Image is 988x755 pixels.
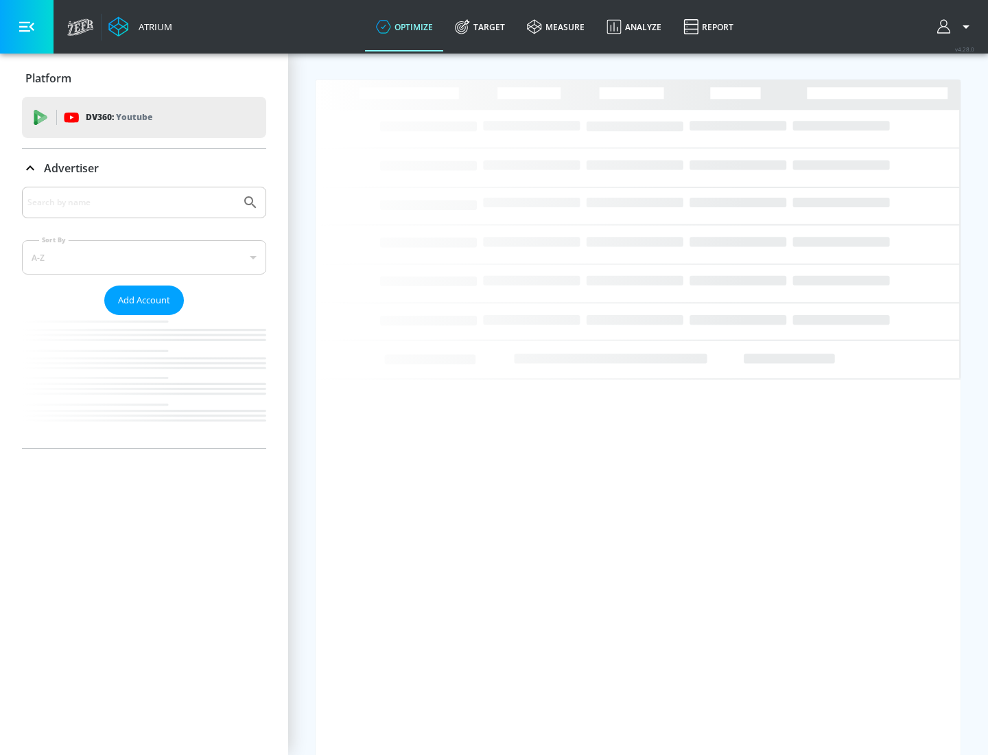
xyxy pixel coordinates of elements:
[22,187,266,448] div: Advertiser
[86,110,152,125] p: DV360:
[22,240,266,275] div: A-Z
[22,315,266,448] nav: list of Advertiser
[44,161,99,176] p: Advertiser
[116,110,152,124] p: Youtube
[133,21,172,33] div: Atrium
[108,16,172,37] a: Atrium
[365,2,444,51] a: optimize
[118,292,170,308] span: Add Account
[672,2,744,51] a: Report
[444,2,516,51] a: Target
[25,71,71,86] p: Platform
[27,194,235,211] input: Search by name
[39,235,69,244] label: Sort By
[955,45,974,53] span: v 4.28.0
[22,59,266,97] div: Platform
[22,97,266,138] div: DV360: Youtube
[22,149,266,187] div: Advertiser
[516,2,596,51] a: measure
[596,2,672,51] a: Analyze
[104,286,184,315] button: Add Account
